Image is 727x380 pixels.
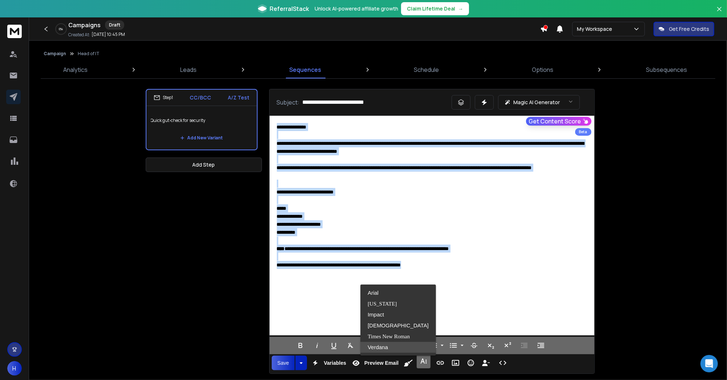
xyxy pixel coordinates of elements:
[360,309,436,320] a: Impact
[7,361,22,376] button: H
[360,298,436,309] a: Georgia
[577,25,615,33] p: My Workspace
[363,360,400,366] span: Preview Email
[484,338,498,353] button: Subscript
[360,331,436,342] a: Times New Roman
[154,94,173,101] div: Step 1
[92,32,125,37] p: [DATE] 10:45 PM
[439,338,445,353] button: Ordered List
[669,25,709,33] p: Get Free Credits
[575,128,591,136] div: Beta
[447,338,460,353] button: Unordered List
[517,338,531,353] button: Decrease Indent (⌘[)
[459,338,465,353] button: Unordered List
[458,5,463,12] span: →
[514,99,560,106] p: Magic AI Generator
[498,95,580,110] button: Magic AI Generator
[526,117,591,126] button: Get Content Score
[327,338,341,353] button: Underline (⌘U)
[174,131,229,145] button: Add New Variant
[433,356,447,370] button: Insert Link (⌘K)
[59,61,92,78] a: Analytics
[59,27,63,31] p: 0 %
[715,4,724,22] button: Close banner
[310,338,324,353] button: Italic (⌘I)
[272,356,295,370] button: Save
[654,22,714,36] button: Get Free Credits
[294,338,307,353] button: Bold (⌘B)
[289,65,321,74] p: Sequences
[105,20,124,30] div: Draft
[360,287,436,298] a: Arial
[467,338,481,353] button: Strikethrough (⌘S)
[410,61,444,78] a: Schedule
[68,32,90,38] p: Created At:
[78,51,100,57] p: Head of IT
[63,65,88,74] p: Analytics
[479,356,493,370] button: Insert Unsubscribe Link
[277,98,300,107] p: Subject:
[464,356,478,370] button: Emoticons
[532,65,553,74] p: Options
[496,356,510,370] button: Code View
[642,61,691,78] a: Subsequences
[146,158,262,172] button: Add Step
[68,21,101,29] h1: Campaigns
[308,356,348,370] button: Variables
[449,356,463,370] button: Insert Image (⌘P)
[700,355,718,372] div: Open Intercom Messenger
[360,342,436,353] a: Verdana
[180,65,197,74] p: Leads
[528,61,558,78] a: Options
[228,94,250,101] p: A/Z Test
[401,356,415,370] button: Clean HTML
[315,5,398,12] p: Unlock AI-powered affiliate growth
[360,320,436,331] a: Tahoma
[349,356,400,370] button: Preview Email
[44,51,66,57] button: Campaign
[146,89,258,150] li: Step1CC/BCCA/Z TestQuick gut‑check for securityAdd New Variant
[270,4,309,13] span: ReferralStack
[646,65,687,74] p: Subsequences
[534,338,548,353] button: Increase Indent (⌘])
[414,65,439,74] p: Schedule
[151,110,253,131] p: Quick gut‑check for security
[285,61,326,78] a: Sequences
[401,2,469,15] button: Claim Lifetime Deal→
[190,94,211,101] p: CC/BCC
[322,360,348,366] span: Variables
[176,61,201,78] a: Leads
[501,338,514,353] button: Superscript
[344,338,358,353] button: Clear Formatting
